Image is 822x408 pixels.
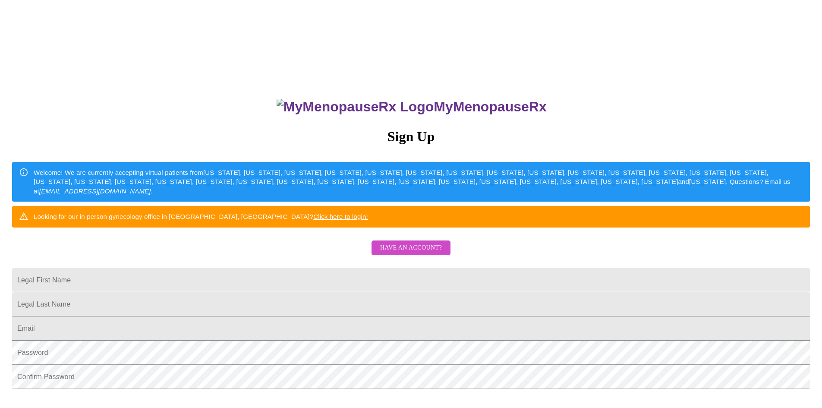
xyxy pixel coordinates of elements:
a: Have an account? [369,250,453,257]
div: Looking for our in person gynecology office in [GEOGRAPHIC_DATA], [GEOGRAPHIC_DATA]? [34,209,368,225]
em: [EMAIL_ADDRESS][DOMAIN_NAME] [39,187,151,195]
span: Have an account? [380,243,442,253]
a: Click here to login! [313,213,368,220]
h3: Sign Up [12,129,810,145]
img: MyMenopauseRx Logo [277,99,434,115]
button: Have an account? [372,240,450,256]
div: Welcome! We are currently accepting virtual patients from [US_STATE], [US_STATE], [US_STATE], [US... [34,164,803,199]
h3: MyMenopauseRx [13,99,810,115]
